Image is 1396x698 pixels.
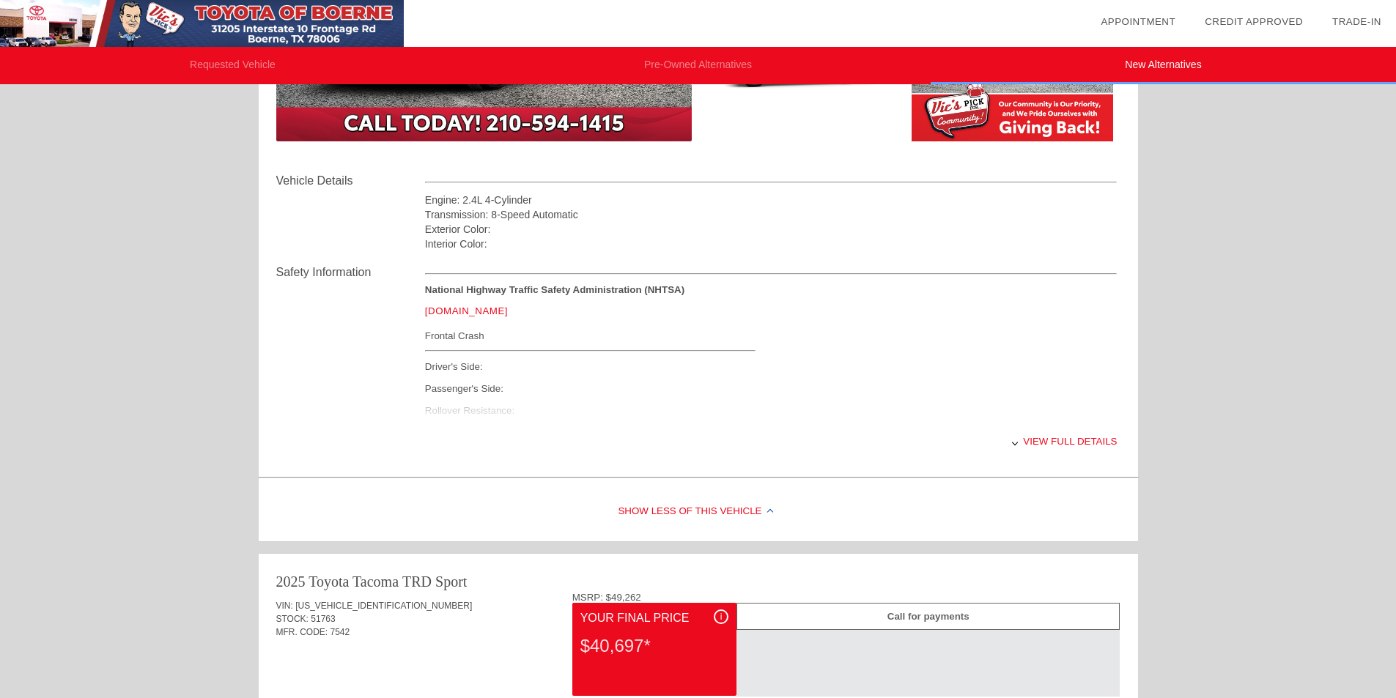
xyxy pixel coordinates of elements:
span: [US_VEHICLE_IDENTIFICATION_NUMBER] [295,601,472,611]
div: Passenger's Side: [425,378,756,400]
li: New Alternatives [931,47,1396,84]
div: Quoted on [DATE] 2:36:20 PM [276,661,1120,684]
span: 7542 [330,627,350,637]
div: View full details [425,423,1118,459]
div: Call for payments [736,603,1120,630]
a: Credit Approved [1205,16,1303,27]
div: Interior Color: [425,237,1118,251]
div: Engine: 2.4L 4-Cylinder [425,193,1118,207]
div: 2025 Toyota Tacoma [276,571,399,592]
div: Safety Information [276,264,425,281]
div: Exterior Color: [425,222,1118,237]
span: MFR. CODE: [276,627,328,637]
div: Transmission: 8-Speed Automatic [425,207,1118,222]
div: Driver's Side: [425,356,756,378]
a: Trade-In [1332,16,1381,27]
div: Vehicle Details [276,172,425,190]
strong: National Highway Traffic Safety Administration (NHTSA) [425,284,684,295]
span: 51763 [311,614,335,624]
div: Show Less of this Vehicle [259,483,1138,541]
div: TRD Sport [402,571,467,592]
span: VIN: [276,601,293,611]
li: Pre-Owned Alternatives [465,47,931,84]
div: Your Final Price [580,609,728,627]
a: Appointment [1101,16,1175,27]
div: i [714,609,728,624]
div: Frontal Crash [425,327,756,345]
a: [DOMAIN_NAME] [425,305,508,316]
div: $40,697* [580,627,728,665]
div: MSRP: $49,262 [572,592,1120,603]
span: STOCK: [276,614,309,624]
